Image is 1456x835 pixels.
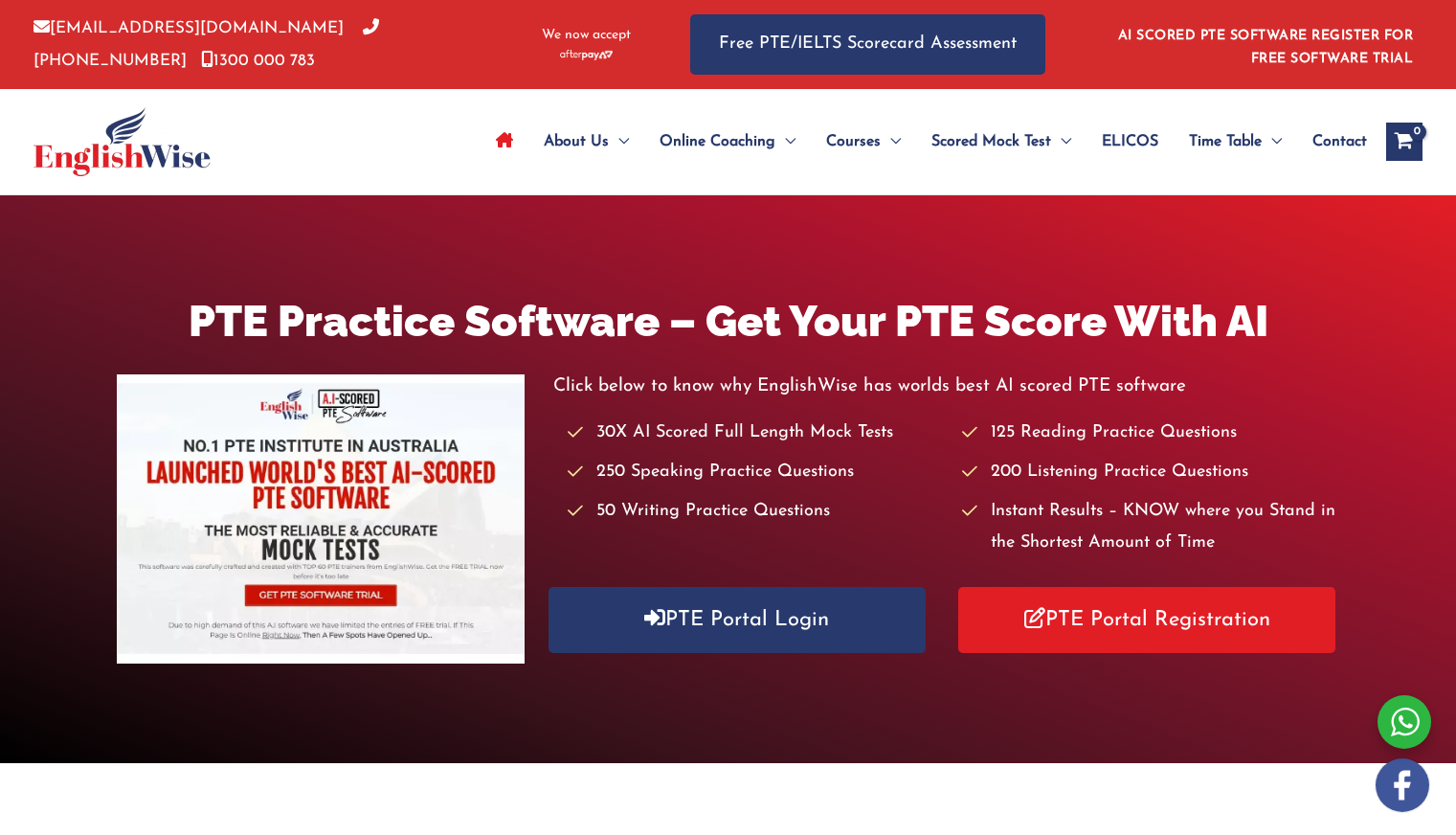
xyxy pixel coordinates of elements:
[1189,108,1262,175] span: Time Table
[544,108,609,175] span: About Us
[201,53,315,69] a: 1300 000 783
[962,457,1339,488] li: 200 Listening Practice Questions
[117,291,1340,351] h1: PTE Practice Software – Get Your PTE Score With AI
[1118,29,1414,66] a: AI SCORED PTE SOFTWARE REGISTER FOR FREE SOFTWARE TRIAL
[1262,108,1282,175] span: Menu Toggle
[34,107,211,176] img: cropped-ew-logo
[1376,758,1429,812] img: white-facebook.png
[916,108,1086,175] a: Scored Mock TestMenu Toggle
[553,371,1340,402] p: Click below to know why EnglishWise has worlds best AI scored PTE software
[962,496,1339,560] li: Instant Results – KNOW where you Stand in the Shortest Amount of Time
[1107,13,1422,76] aside: Header Widget 1
[568,496,945,528] li: 50 Writing Practice Questions
[958,587,1335,653] a: PTE Portal Registration
[117,374,525,664] img: pte-institute-main
[1297,108,1367,175] a: Contact
[560,50,613,60] img: Afterpay-Logo
[549,587,926,653] a: PTE Portal Login
[528,108,644,175] a: About UsMenu Toggle
[1174,108,1297,175] a: Time TableMenu Toggle
[481,108,1367,175] nav: Site Navigation: Main Menu
[1086,108,1174,175] a: ELICOS
[568,457,945,488] li: 250 Speaking Practice Questions
[826,108,881,175] span: Courses
[962,417,1339,449] li: 125 Reading Practice Questions
[690,14,1045,75] a: Free PTE/IELTS Scorecard Assessment
[609,108,629,175] span: Menu Toggle
[660,108,775,175] span: Online Coaching
[644,108,811,175] a: Online CoachingMenu Toggle
[1386,123,1422,161] a: View Shopping Cart, empty
[34,20,379,68] a: [PHONE_NUMBER]
[931,108,1051,175] span: Scored Mock Test
[811,108,916,175] a: CoursesMenu Toggle
[881,108,901,175] span: Menu Toggle
[775,108,795,175] span: Menu Toggle
[1102,108,1158,175] span: ELICOS
[568,417,945,449] li: 30X AI Scored Full Length Mock Tests
[542,26,631,45] span: We now accept
[1051,108,1071,175] span: Menu Toggle
[1312,108,1367,175] span: Contact
[34,20,344,36] a: [EMAIL_ADDRESS][DOMAIN_NAME]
